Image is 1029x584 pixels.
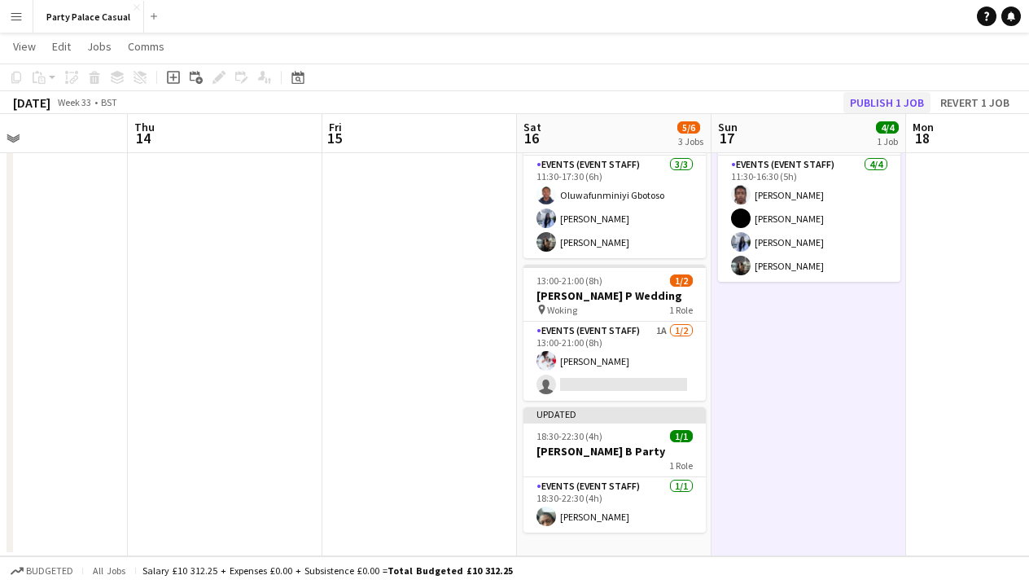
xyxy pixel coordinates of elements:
button: Publish 1 job [843,92,930,113]
button: Party Palace Casual [33,1,144,33]
span: Woking [547,304,577,316]
app-card-role: Events (Event Staff)1/118:30-22:30 (4h)[PERSON_NAME] [523,477,706,533]
app-card-role: Events (Event Staff)4/411:30-16:30 (5h)[PERSON_NAME][PERSON_NAME][PERSON_NAME][PERSON_NAME] [718,156,900,282]
span: Week 33 [54,96,94,108]
span: 18 [910,129,934,147]
span: All jobs [90,564,129,577]
span: Total Budgeted £10 312.25 [388,564,513,577]
span: Edit [52,39,71,54]
div: 1 Job [877,135,898,147]
span: 1 Role [669,304,693,316]
app-card-role: Events (Event Staff)3/311:30-17:30 (6h)Oluwafunminiyi Gbotoso[PERSON_NAME][PERSON_NAME] [523,156,706,258]
a: Comms [121,36,171,57]
app-job-card: Updated18:30-22:30 (4h)1/1[PERSON_NAME] B Party1 RoleEvents (Event Staff)1/118:30-22:30 (4h)[PERS... [523,407,706,533]
app-card-role: Events (Event Staff)1A1/213:00-21:00 (8h)[PERSON_NAME] [523,322,706,401]
a: Jobs [81,36,118,57]
span: 4/4 [876,121,899,134]
span: Mon [913,120,934,134]
span: Sat [523,120,541,134]
span: 13:00-21:00 (8h) [536,274,602,287]
div: [DATE] [13,94,50,111]
span: Fri [329,120,342,134]
span: Thu [134,120,155,134]
span: 18:30-22:30 (4h) [536,430,602,442]
span: 1/2 [670,274,693,287]
span: 15 [326,129,342,147]
h3: [PERSON_NAME] B Party [523,444,706,459]
span: Jobs [87,39,112,54]
div: Updated [523,407,706,420]
app-job-card: 11:30-17:30 (6h)3/3[PERSON_NAME] Q Wedding Orpington1 RoleEvents (Event Staff)3/311:30-17:30 (6h)... [523,99,706,258]
button: Revert 1 job [934,92,1016,113]
div: 3 Jobs [678,135,703,147]
span: Comms [128,39,164,54]
span: 17 [716,129,738,147]
a: Edit [46,36,77,57]
span: 16 [521,129,541,147]
div: BST [101,96,117,108]
span: Budgeted [26,565,73,577]
a: View [7,36,42,57]
span: 5/6 [677,121,700,134]
app-job-card: 11:30-16:30 (5h)4/4[PERSON_NAME] G Party [GEOGRAPHIC_DATA]1 RoleEvents (Event Staff)4/411:30-16:3... [718,99,900,282]
span: 14 [132,129,155,147]
span: View [13,39,36,54]
button: Budgeted [8,562,76,580]
span: 1 Role [669,459,693,472]
h3: [PERSON_NAME] P Wedding [523,288,706,303]
span: Sun [718,120,738,134]
app-job-card: 13:00-21:00 (8h)1/2[PERSON_NAME] P Wedding Woking1 RoleEvents (Event Staff)1A1/213:00-21:00 (8h)[... [523,265,706,401]
span: 1/1 [670,430,693,442]
div: Salary £10 312.25 + Expenses £0.00 + Subsistence £0.00 = [142,564,513,577]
